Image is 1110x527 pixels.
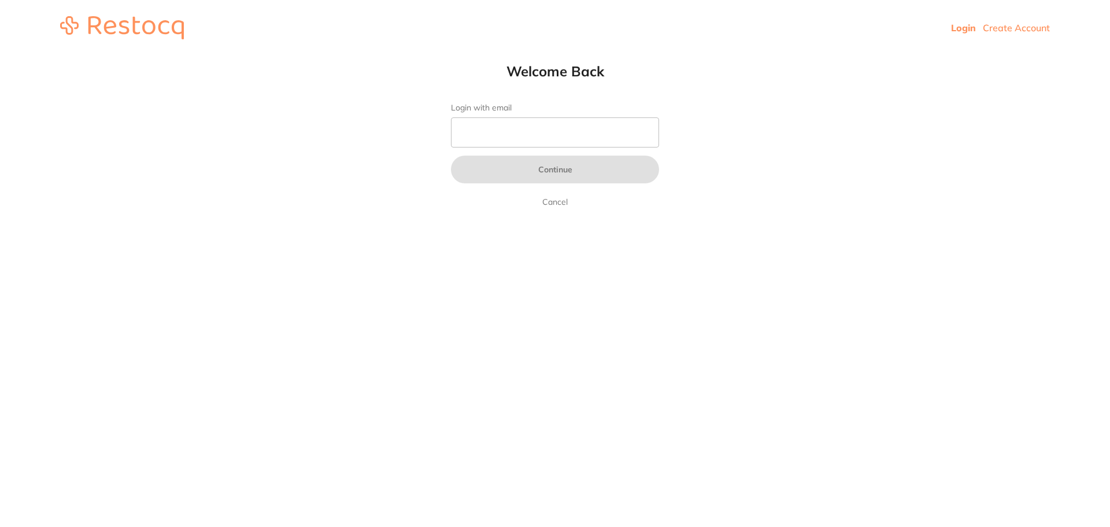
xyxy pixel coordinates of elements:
label: Login with email [451,103,659,113]
h1: Welcome Back [428,62,682,80]
a: Cancel [540,195,570,209]
img: restocq_logo.svg [60,16,184,39]
a: Create Account [983,22,1050,34]
a: Login [951,22,976,34]
button: Continue [451,156,659,183]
